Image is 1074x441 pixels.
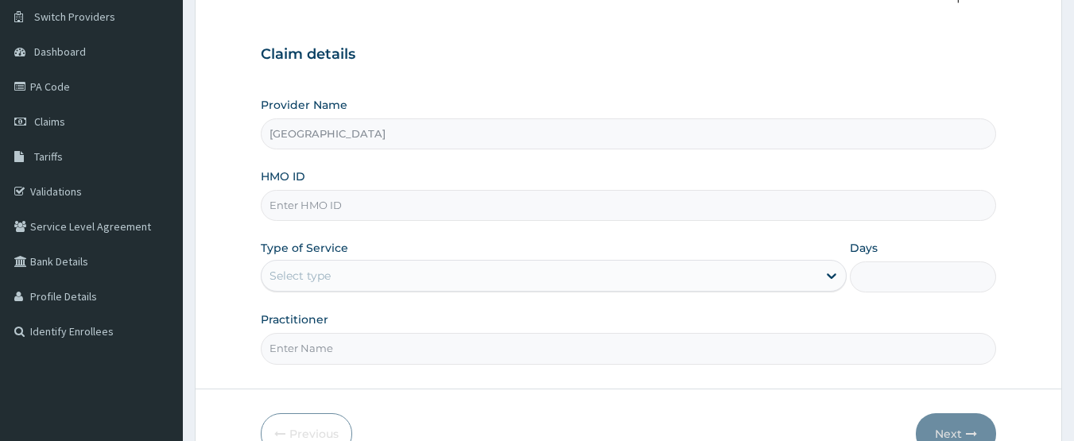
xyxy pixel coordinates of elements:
input: Enter HMO ID [261,190,997,221]
span: Tariffs [34,149,63,164]
div: Select type [269,268,331,284]
input: Enter Name [261,333,997,364]
span: Claims [34,114,65,129]
h3: Claim details [261,46,997,64]
span: Switch Providers [34,10,115,24]
span: Dashboard [34,44,86,59]
label: HMO ID [261,168,305,184]
label: Practitioner [261,311,328,327]
label: Type of Service [261,240,348,256]
label: Days [850,240,878,256]
label: Provider Name [261,97,347,113]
